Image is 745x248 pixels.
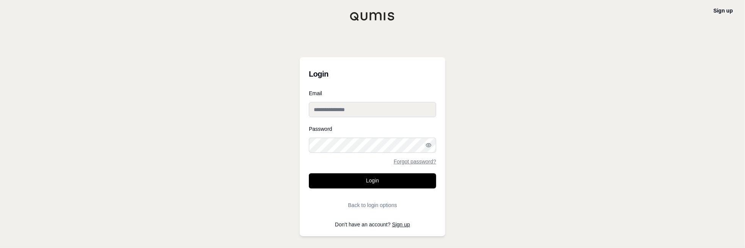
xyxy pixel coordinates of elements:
p: Don't have an account? [309,222,436,227]
a: Forgot password? [394,159,436,164]
a: Sign up [714,8,733,14]
a: Sign up [392,221,410,228]
button: Login [309,173,436,188]
button: Back to login options [309,198,436,213]
img: Qumis [350,12,395,21]
h3: Login [309,66,436,82]
label: Email [309,91,436,96]
label: Password [309,126,436,132]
